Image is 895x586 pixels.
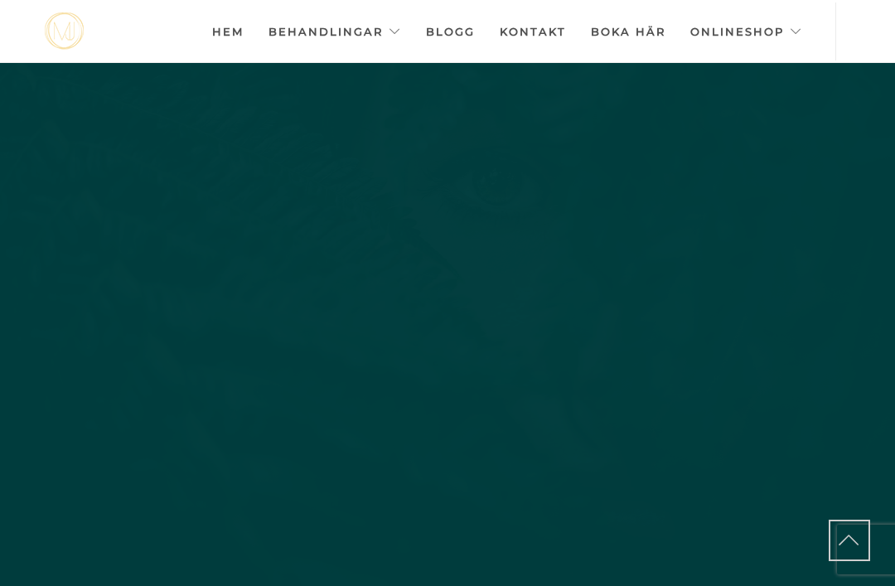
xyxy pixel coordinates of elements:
a: Hem [212,2,244,61]
img: mjstudio [45,12,84,50]
a: mjstudio mjstudio mjstudio [45,12,84,50]
a: Kontakt [500,2,566,61]
a: Onlineshop [690,2,802,61]
a: Behandlingar [268,2,401,61]
a: Blogg [426,2,475,61]
a: Boka här [591,2,665,61]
